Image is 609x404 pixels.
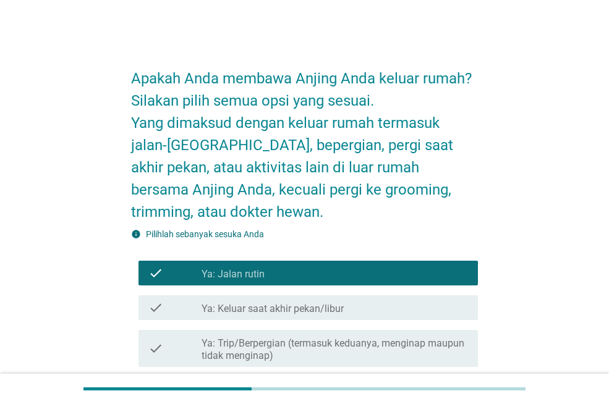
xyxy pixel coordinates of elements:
[202,337,468,362] label: Ya: Trip/Berpergian (termasuk keduanya, menginap maupun tidak menginap)
[148,335,163,362] i: check
[202,268,265,280] label: Ya: Jalan rutin
[148,300,163,315] i: check
[202,303,344,315] label: Ya: Keluar saat akhir pekan/libur
[131,55,478,223] h2: Apakah Anda membawa Anjing Anda keluar rumah? Silakan pilih semua opsi yang sesuai. Yang dimaksud...
[131,229,141,239] i: info
[146,229,264,239] label: Pilihlah sebanyak sesuka Anda
[148,266,163,280] i: check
